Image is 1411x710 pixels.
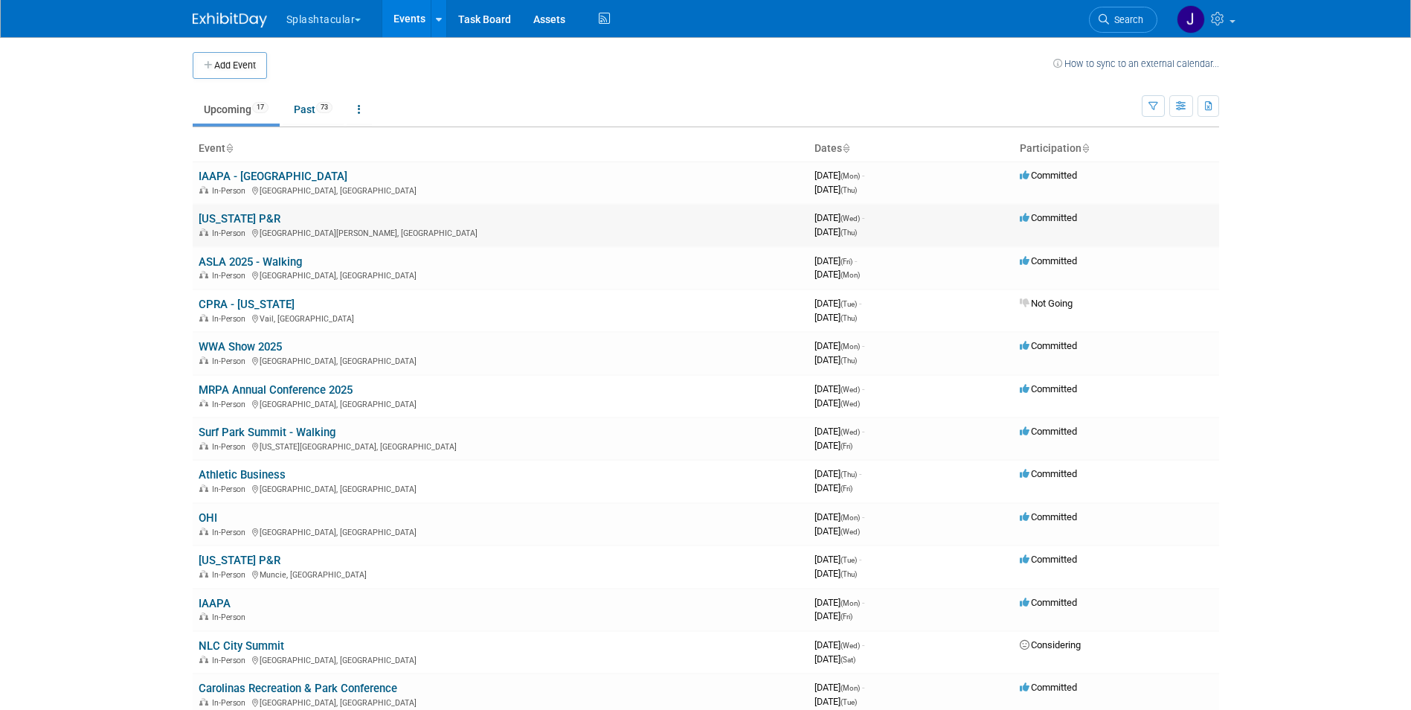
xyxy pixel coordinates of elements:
[1020,298,1073,309] span: Not Going
[814,639,864,650] span: [DATE]
[841,258,852,266] span: (Fri)
[199,228,208,236] img: In-Person Event
[841,186,857,194] span: (Thu)
[193,13,267,28] img: ExhibitDay
[212,314,250,324] span: In-Person
[841,400,860,408] span: (Wed)
[814,397,860,409] span: [DATE]
[814,440,852,451] span: [DATE]
[199,511,217,525] a: OHI
[814,226,857,237] span: [DATE]
[1020,554,1077,565] span: Committed
[212,698,250,708] span: In-Person
[1020,212,1077,223] span: Committed
[1020,597,1077,608] span: Committed
[1109,14,1143,25] span: Search
[841,214,860,223] span: (Wed)
[199,482,803,494] div: [GEOGRAPHIC_DATA], [GEOGRAPHIC_DATA]
[199,314,208,322] img: In-Person Event
[841,428,860,436] span: (Wed)
[252,102,269,113] span: 17
[1020,340,1077,351] span: Committed
[199,698,208,706] img: In-Person Event
[841,514,860,522] span: (Mon)
[814,212,864,223] span: [DATE]
[814,468,861,479] span: [DATE]
[199,400,208,407] img: In-Person Event
[841,613,852,621] span: (Fri)
[199,186,208,194] img: In-Person Event
[841,271,860,279] span: (Mon)
[212,400,250,409] span: In-Person
[199,570,208,578] img: In-Person Event
[199,568,803,580] div: Muncie, [GEOGRAPHIC_DATA]
[814,482,852,493] span: [DATE]
[199,484,208,492] img: In-Person Event
[199,269,803,281] div: [GEOGRAPHIC_DATA], [GEOGRAPHIC_DATA]
[841,528,860,536] span: (Wed)
[1020,511,1077,522] span: Committed
[841,342,860,351] span: (Mon)
[841,356,857,365] span: (Thu)
[814,383,864,394] span: [DATE]
[199,440,803,452] div: [US_STATE][GEOGRAPHIC_DATA], [GEOGRAPHIC_DATA]
[841,570,857,578] span: (Thu)
[841,599,860,607] span: (Mon)
[814,340,864,351] span: [DATE]
[862,682,864,693] span: -
[1020,426,1077,437] span: Committed
[199,426,335,439] a: Surf Park Summit - Walking
[862,212,864,223] span: -
[859,298,861,309] span: -
[814,610,852,621] span: [DATE]
[814,653,855,665] span: [DATE]
[1014,136,1219,161] th: Participation
[814,525,860,537] span: [DATE]
[199,682,397,695] a: Carolinas Recreation & Park Conference
[841,484,852,493] span: (Fri)
[814,184,857,195] span: [DATE]
[199,212,280,226] a: [US_STATE] P&R
[193,52,267,79] button: Add Event
[199,356,208,364] img: In-Person Event
[841,642,860,650] span: (Wed)
[862,426,864,437] span: -
[841,314,857,322] span: (Thu)
[199,226,803,238] div: [GEOGRAPHIC_DATA][PERSON_NAME], [GEOGRAPHIC_DATA]
[841,300,857,308] span: (Tue)
[199,170,347,183] a: IAAPA - [GEOGRAPHIC_DATA]
[814,354,857,365] span: [DATE]
[199,613,208,620] img: In-Person Event
[225,142,233,154] a: Sort by Event Name
[1020,255,1077,266] span: Committed
[199,397,803,409] div: [GEOGRAPHIC_DATA], [GEOGRAPHIC_DATA]
[862,383,864,394] span: -
[859,468,861,479] span: -
[814,426,864,437] span: [DATE]
[814,696,857,707] span: [DATE]
[199,554,280,567] a: [US_STATE] P&R
[212,570,250,580] span: In-Person
[199,255,302,269] a: ASLA 2025 - Walking
[199,271,208,278] img: In-Person Event
[283,95,344,124] a: Past73
[862,170,864,181] span: -
[809,136,1014,161] th: Dates
[814,255,857,266] span: [DATE]
[1020,170,1077,181] span: Committed
[1081,142,1089,154] a: Sort by Participation Type
[212,656,250,665] span: In-Person
[193,136,809,161] th: Event
[814,298,861,309] span: [DATE]
[814,312,857,323] span: [DATE]
[212,271,250,281] span: In-Person
[841,556,857,564] span: (Tue)
[199,312,803,324] div: Vail, [GEOGRAPHIC_DATA]
[841,386,860,394] span: (Wed)
[1177,5,1205,33] img: Jimmy Nigh
[1020,682,1077,693] span: Committed
[859,554,861,565] span: -
[1020,383,1077,394] span: Committed
[212,442,250,452] span: In-Person
[841,684,860,692] span: (Mon)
